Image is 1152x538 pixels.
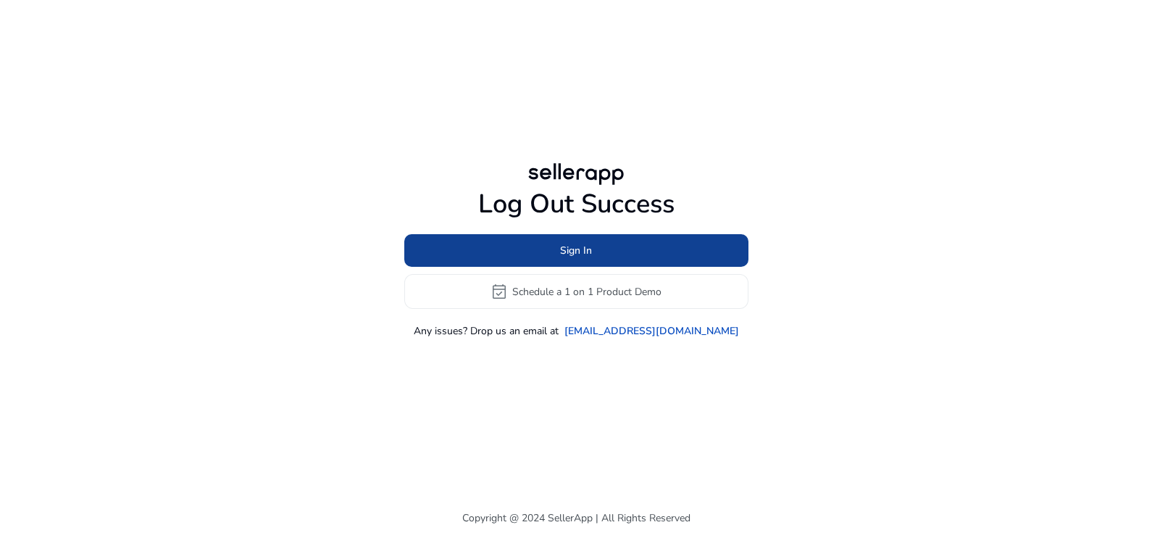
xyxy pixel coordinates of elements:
p: Any issues? Drop us an email at [414,323,559,339]
button: Sign In [404,234,748,267]
a: [EMAIL_ADDRESS][DOMAIN_NAME] [564,323,739,339]
button: event_availableSchedule a 1 on 1 Product Demo [404,274,748,309]
span: Sign In [560,243,592,258]
span: event_available [491,283,508,300]
h1: Log Out Success [404,189,748,220]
